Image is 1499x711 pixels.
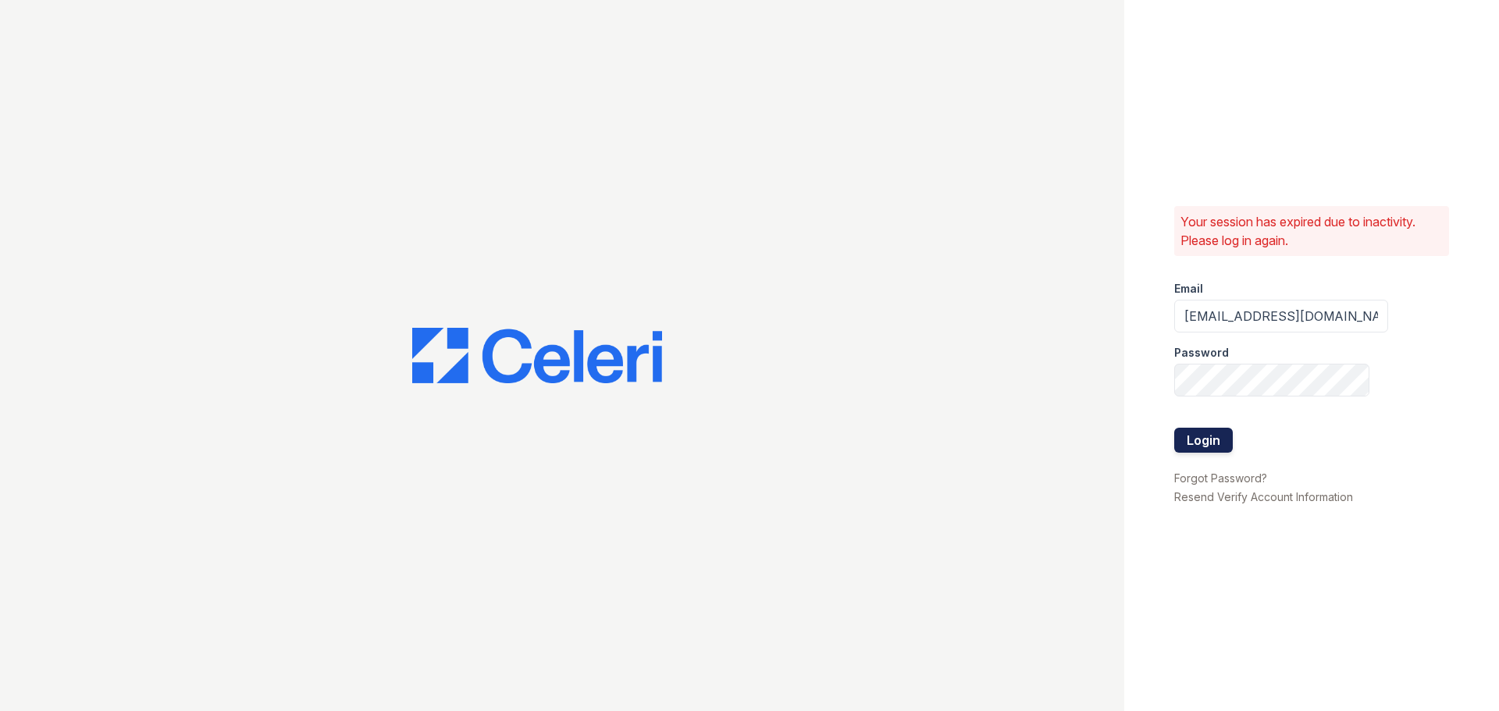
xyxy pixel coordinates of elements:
[1174,490,1353,503] a: Resend Verify Account Information
[1174,345,1229,361] label: Password
[1174,281,1203,297] label: Email
[1174,471,1267,485] a: Forgot Password?
[412,328,662,384] img: CE_Logo_Blue-a8612792a0a2168367f1c8372b55b34899dd931a85d93a1a3d3e32e68fde9ad4.png
[1180,212,1443,250] p: Your session has expired due to inactivity. Please log in again.
[1174,428,1233,453] button: Login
